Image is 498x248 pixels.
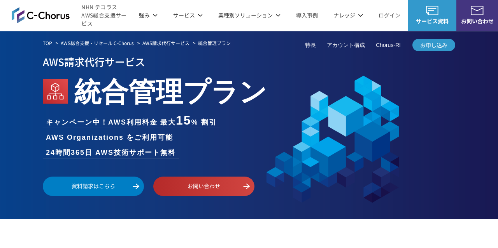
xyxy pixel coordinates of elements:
[139,11,158,19] p: 強み
[61,40,134,47] a: AWS総合支援・リセール C-Chorus
[379,11,400,19] a: ログイン
[412,39,455,51] a: お申し込み
[12,7,70,23] img: AWS総合支援サービス C-Chorus
[173,11,203,19] p: サービス
[81,3,131,28] span: NHN テコラス AWS総合支援サービス
[43,132,176,143] li: AWS Organizations をご利用可能
[305,41,316,49] a: 特長
[153,177,254,196] a: お問い合わせ
[43,114,220,128] li: キャンペーン中！AWS利用料金 最大 % 割引
[376,41,401,49] a: Chorus-RI
[43,79,68,104] img: AWS Organizations
[296,11,318,19] a: 導入事例
[198,40,231,46] em: 統合管理プラン
[456,17,498,25] span: お問い合わせ
[412,41,455,49] span: お申し込み
[43,53,455,70] p: AWS請求代行サービス
[327,41,365,49] a: アカウント構成
[43,177,144,196] a: 資料請求はこちら
[74,70,267,109] em: 統合管理プラン
[408,17,457,25] span: サービス資料
[12,3,131,28] a: AWS総合支援サービス C-ChorusNHN テコラスAWS総合支援サービス
[43,147,179,158] li: 24時間365日 AWS技術サポート無料
[471,6,483,15] img: お問い合わせ
[142,40,189,47] a: AWS請求代行サービス
[333,11,363,19] p: ナレッジ
[426,6,438,15] img: AWS総合支援サービス C-Chorus サービス資料
[218,11,281,19] p: 業種別ソリューション
[176,113,191,127] span: 15
[43,40,52,47] a: TOP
